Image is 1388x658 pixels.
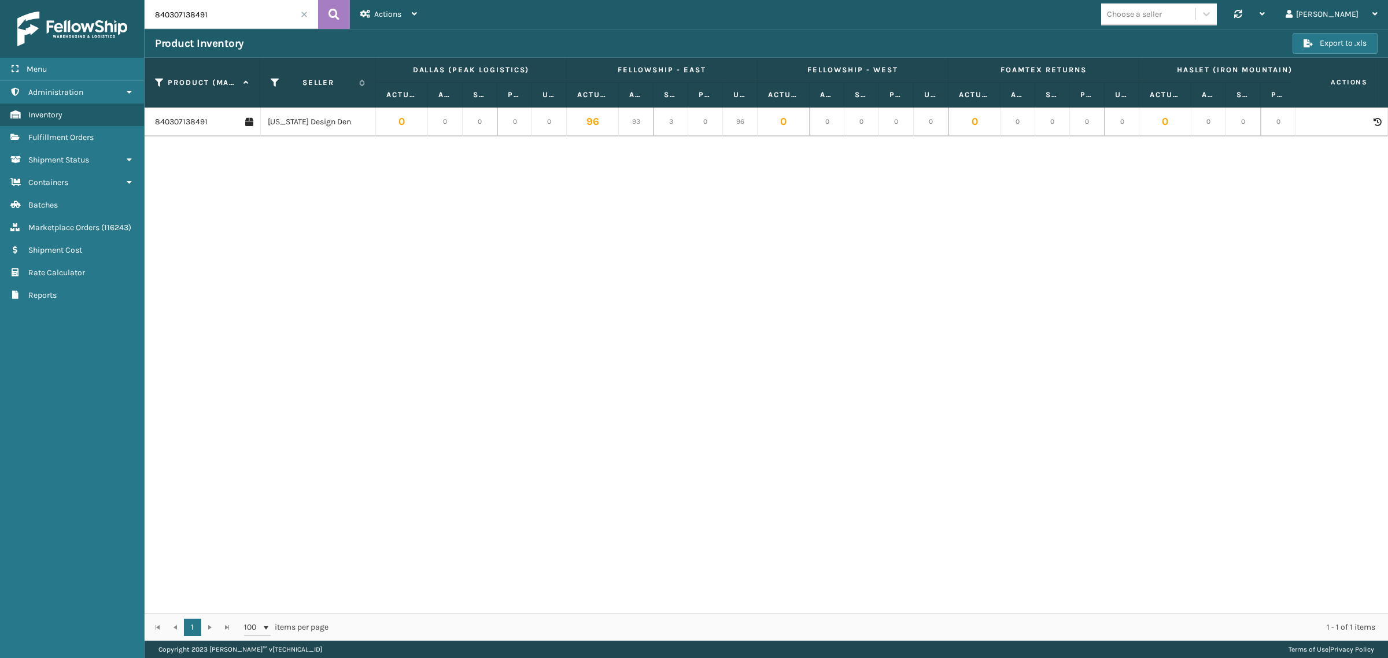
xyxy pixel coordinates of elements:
[155,36,244,50] h3: Product Inventory
[1035,108,1070,136] td: 0
[1070,108,1105,136] td: 0
[758,108,810,136] td: 0
[1150,90,1180,100] label: Actual Quantity
[497,108,532,136] td: 0
[1293,33,1378,54] button: Export to .xls
[577,90,608,100] label: Actual Quantity
[844,108,879,136] td: 0
[768,90,799,100] label: Actual Quantity
[508,90,521,100] label: Pending
[532,108,567,136] td: 0
[1139,108,1191,136] td: 0
[28,155,89,165] span: Shipment Status
[1294,73,1375,92] span: Actions
[244,622,261,633] span: 100
[820,90,833,100] label: Available
[723,108,758,136] td: 96
[386,90,417,100] label: Actual Quantity
[768,65,937,75] label: Fellowship - West
[1202,90,1215,100] label: Available
[619,108,654,136] td: 93
[1295,108,1330,136] td: 0
[542,90,556,100] label: Unallocated
[101,223,131,232] span: ( 116243 )
[473,90,486,100] label: Safety
[1107,8,1162,20] div: Choose a seller
[158,641,322,658] p: Copyright 2023 [PERSON_NAME]™ v [TECHNICAL_ID]
[28,290,57,300] span: Reports
[1150,65,1319,75] label: Haslet (Iron Mountain)
[345,622,1375,633] div: 1 - 1 of 1 items
[1236,90,1250,100] label: Safety
[1330,645,1374,653] a: Privacy Policy
[155,116,208,128] a: 840307138491
[28,200,58,210] span: Batches
[28,178,68,187] span: Containers
[914,108,948,136] td: 0
[1271,90,1284,100] label: Pending
[959,65,1128,75] label: Foamtex Returns
[959,90,990,100] label: Actual Quantity
[629,90,643,100] label: Available
[567,108,619,136] td: 96
[924,90,937,100] label: Unallocated
[27,64,47,74] span: Menu
[184,619,201,636] a: 1
[376,108,428,136] td: 0
[28,223,99,232] span: Marketplace Orders
[1080,90,1094,100] label: Pending
[463,108,497,136] td: 0
[17,12,127,46] img: logo
[1226,108,1261,136] td: 0
[855,90,868,100] label: Safety
[1374,118,1380,126] i: Product Activity
[438,90,452,100] label: Available
[374,9,401,19] span: Actions
[1289,641,1374,658] div: |
[260,108,376,136] td: [US_STATE] Design Den
[879,108,914,136] td: 0
[948,108,1001,136] td: 0
[244,619,328,636] span: items per page
[28,132,94,142] span: Fulfillment Orders
[168,77,238,88] label: Product (MAIN SKU)
[28,268,85,278] span: Rate Calculator
[654,108,688,136] td: 3
[1115,90,1128,100] label: Unallocated
[28,245,82,255] span: Shipment Cost
[688,108,723,136] td: 0
[699,90,712,100] label: Pending
[1001,108,1035,136] td: 0
[1011,90,1024,100] label: Available
[664,90,677,100] label: Safety
[1046,90,1059,100] label: Safety
[1191,108,1226,136] td: 0
[577,65,747,75] label: Fellowship - East
[733,90,747,100] label: Unallocated
[1261,108,1295,136] td: 0
[28,110,62,120] span: Inventory
[1105,108,1139,136] td: 0
[28,87,83,97] span: Administration
[889,90,903,100] label: Pending
[283,77,353,88] label: Seller
[386,65,556,75] label: Dallas (Peak Logistics)
[428,108,463,136] td: 0
[810,108,844,136] td: 0
[1289,645,1328,653] a: Terms of Use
